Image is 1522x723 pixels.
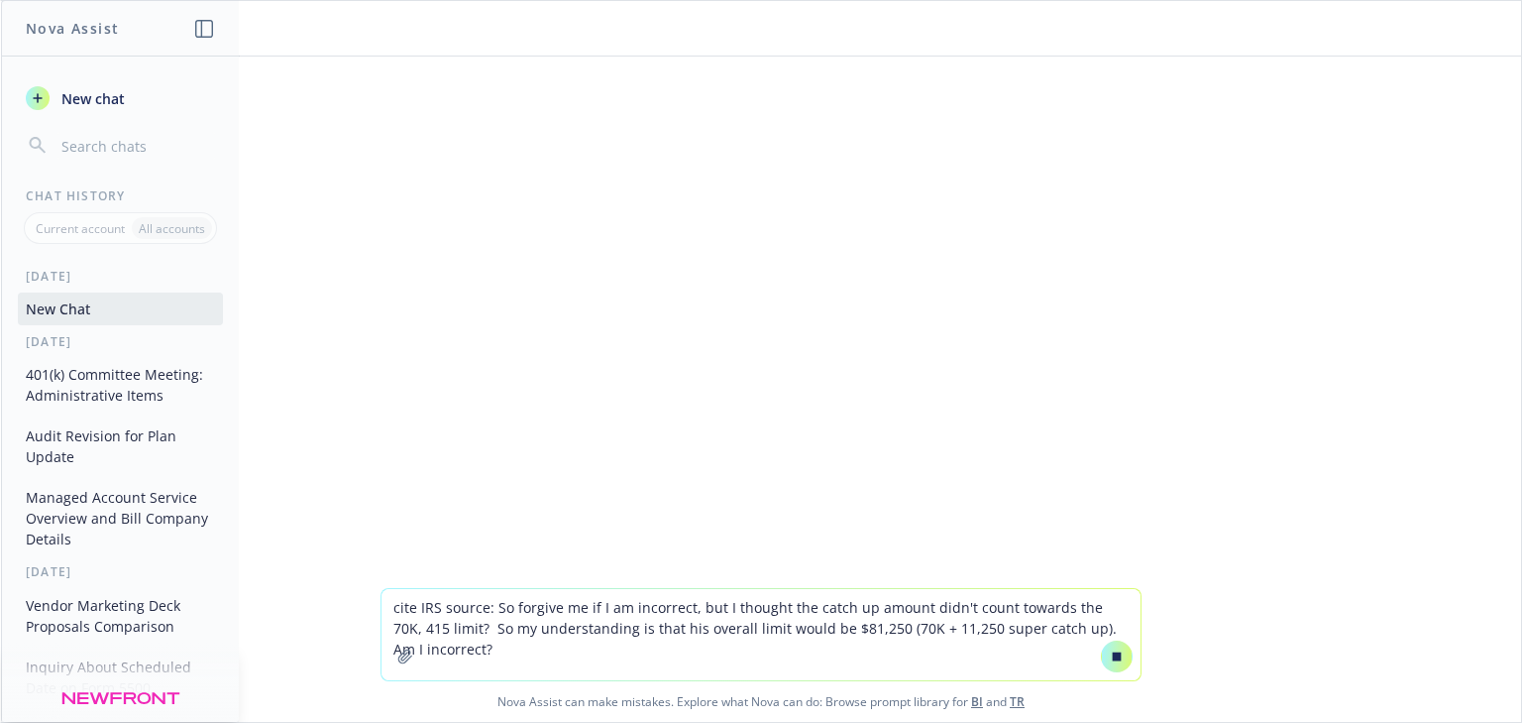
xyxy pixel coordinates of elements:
div: [DATE] [2,268,239,285]
a: BI [971,693,983,710]
button: 401(k) Committee Meeting: Administrative Items [18,358,223,412]
h1: Nova Assist [26,18,119,39]
button: Managed Account Service Overview and Bill Company Details [18,481,223,555]
div: Chat History [2,187,239,204]
button: New Chat [18,293,223,325]
span: New chat [57,88,125,109]
div: [DATE] [2,333,239,350]
span: Nova Assist can make mistakes. Explore what Nova can do: Browse prompt library for and [9,681,1513,722]
button: Vendor Marketing Deck Proposals Comparison [18,589,223,643]
p: Current account [36,220,125,237]
input: Search chats [57,132,215,160]
button: New chat [18,80,223,116]
div: [DATE] [2,563,239,580]
p: All accounts [139,220,205,237]
button: Audit Revision for Plan Update [18,420,223,473]
button: Inquiry About Scheduled Date on Form 5500 [18,651,223,704]
a: TR [1010,693,1025,710]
